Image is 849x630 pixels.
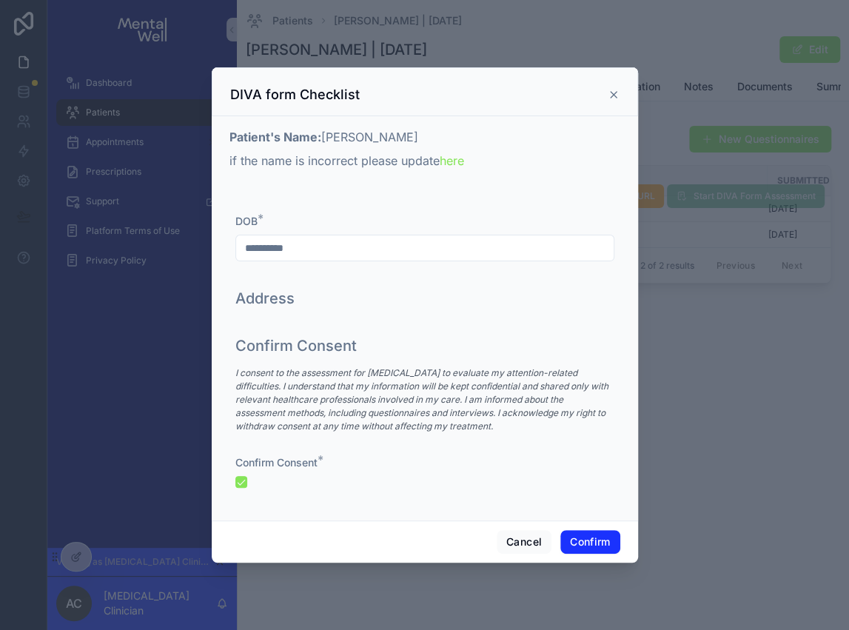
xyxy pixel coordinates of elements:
[560,530,620,554] button: Confirm
[235,215,258,227] span: DOB
[497,530,551,554] button: Cancel
[440,153,464,168] a: here
[229,130,321,144] strong: Patient's Name:
[235,367,608,432] em: I consent to the assessment for [MEDICAL_DATA] to evaluate my attention-related difficulties. I u...
[235,288,295,309] h1: Address
[229,152,620,170] p: if the name is incorrect please update
[235,335,357,356] h1: Confirm Consent
[230,86,360,104] h3: DIVA form Checklist
[229,128,620,146] p: [PERSON_NAME]
[235,456,318,469] span: Confirm Consent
